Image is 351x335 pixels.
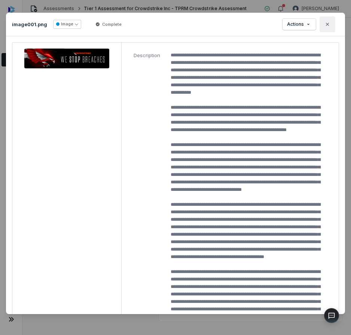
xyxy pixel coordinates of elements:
span: Description [134,52,160,59]
span: Complete [102,21,122,27]
button: Actions [283,19,316,30]
p: image001.png [12,21,47,28]
button: Image [53,20,81,29]
span: Actions [287,21,304,27]
img: image001.png [24,49,109,68]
